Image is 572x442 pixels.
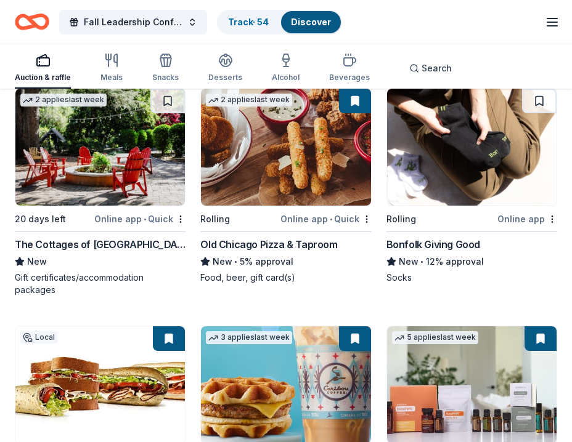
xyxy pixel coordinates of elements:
button: Desserts [208,48,242,89]
span: New [27,254,47,269]
div: The Cottages of [GEOGRAPHIC_DATA] [15,237,186,252]
div: Old Chicago Pizza & Taproom [200,237,337,252]
div: Snacks [152,73,179,82]
div: Meals [100,73,123,82]
span: Search [422,61,452,76]
span: • [144,214,146,224]
button: Track· 54Discover [217,10,342,34]
div: Rolling [200,212,230,227]
a: Track· 54 [228,17,269,27]
div: 2 applies last week [206,94,292,106]
div: Food, beer, gift card(s) [200,271,371,284]
div: Bonfolk Giving Good [386,237,480,252]
span: • [420,257,423,267]
img: Image for The Cottages of Napa Valley [15,89,185,206]
div: 3 applies last week [206,331,292,344]
div: Online app [497,211,557,227]
a: Discover [291,17,331,27]
div: Gift certificates/accommodation packages [15,271,186,296]
span: • [330,214,332,224]
div: Rolling [386,212,416,227]
img: Image for Old Chicago Pizza & Taproom [201,89,370,206]
img: Image for Bonfolk Giving Good [387,89,557,206]
a: Image for Old Chicago Pizza & Taproom2 applieslast weekRollingOnline app•QuickOld Chicago Pizza &... [200,88,371,284]
div: Local [20,331,57,344]
button: Snacks [152,48,179,89]
div: Desserts [208,73,242,82]
span: New [399,254,419,269]
div: Beverages [329,73,370,82]
div: 5 applies last week [392,331,478,344]
div: 12% approval [386,254,557,269]
div: Alcohol [272,73,300,82]
div: Socks [386,271,557,284]
div: 2 applies last week [20,94,107,106]
div: 20 days left [15,212,66,227]
span: New [213,254,232,269]
div: Online app Quick [94,211,186,227]
button: Fall Leadership Conference [59,10,207,34]
button: Auction & raffle [15,48,71,89]
div: 5% approval [200,254,371,269]
div: Auction & raffle [15,73,71,82]
button: Search [399,56,462,81]
button: Meals [100,48,123,89]
span: Fall Leadership Conference [84,15,182,30]
span: • [235,257,238,267]
button: Alcohol [272,48,300,89]
a: Image for Bonfolk Giving GoodRollingOnline appBonfolk Giving GoodNew•12% approvalSocks [386,88,557,284]
div: Online app Quick [280,211,372,227]
button: Beverages [329,48,370,89]
a: Home [15,7,49,36]
a: Image for The Cottages of Napa Valley2 applieslast week20 days leftOnline app•QuickThe Cottages o... [15,88,186,296]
